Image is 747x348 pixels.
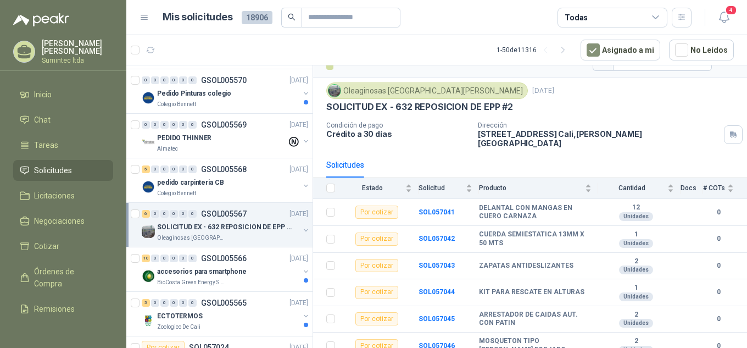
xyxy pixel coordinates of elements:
p: Colegio Bennett [157,189,196,198]
p: [DATE] [289,164,308,175]
div: 0 [160,255,169,262]
img: Company Logo [142,314,155,327]
div: 0 [151,255,159,262]
p: Almatec [157,145,178,153]
b: 0 [703,261,734,271]
div: 0 [160,76,169,84]
b: 2 [598,337,674,346]
th: Producto [479,178,598,199]
span: Tareas [34,139,58,151]
div: 0 [179,165,187,173]
p: GSOL005569 [201,121,247,129]
img: Company Logo [142,136,155,149]
a: Negociaciones [13,211,113,231]
p: Oleaginosas [GEOGRAPHIC_DATA][PERSON_NAME] [157,234,226,242]
p: [DATE] [289,209,308,219]
p: GSOL005568 [201,165,247,173]
div: 0 [142,76,150,84]
div: Unidades [619,212,653,221]
img: Company Logo [328,85,341,97]
div: Solicitudes [326,159,364,171]
th: Docs [681,178,703,199]
div: Por cotizar [355,259,398,272]
p: GSOL005565 [201,299,247,307]
img: Logo peakr [13,13,69,26]
div: 6 [142,210,150,218]
div: 10 [142,255,150,262]
b: 0 [703,314,734,324]
a: Remisiones [13,299,113,319]
b: 0 [703,207,734,218]
span: Producto [479,184,583,192]
a: Tareas [13,135,113,156]
span: Inicio [34,89,52,101]
span: Solicitudes [34,164,72,176]
span: Estado [342,184,403,192]
div: 0 [188,165,197,173]
span: search [288,13,296,21]
div: Por cotizar [355,206,398,219]
img: Company Logo [142,180,155,194]
button: 4 [714,8,734,27]
b: ZAPATAS ANTIDESLIZANTES [479,262,573,270]
b: 2 [598,257,674,266]
a: 5 0 0 0 0 0 GSOL005568[DATE] Company Logopedido carpinteria CBColegio Bennett [142,163,310,198]
p: GSOL005567 [201,210,247,218]
div: 0 [179,255,187,262]
p: [DATE] [532,86,554,96]
div: Unidades [619,292,653,301]
div: 5 [142,299,150,307]
b: 1 [598,284,674,292]
div: 0 [151,165,159,173]
th: # COTs [703,178,747,199]
a: Licitaciones [13,185,113,206]
div: 0 [188,255,197,262]
span: # COTs [703,184,725,192]
span: Órdenes de Compra [34,266,103,290]
div: 5 [142,165,150,173]
span: 4 [725,5,737,15]
img: Company Logo [142,225,155,238]
a: SOL057042 [419,235,455,242]
p: GSOL005570 [201,76,247,84]
p: Condición de pago [326,121,469,129]
th: Estado [342,178,419,199]
div: 1 - 50 de 11316 [497,41,572,59]
a: SOL057041 [419,208,455,216]
div: 0 [170,121,178,129]
button: No Leídos [669,40,734,60]
b: DELANTAL CON MANGAS EN CUERO CARNAZA [479,204,592,221]
p: [DATE] [289,253,308,264]
p: GSOL005566 [201,255,247,262]
p: Dirección [478,121,720,129]
a: 10 0 0 0 0 0 GSOL005566[DATE] Company Logoaccesorios para smartphoneBioCosta Green Energy S.A.S [142,252,310,287]
a: 0 0 0 0 0 0 GSOL005569[DATE] Company LogoPEDIDO THINNERAlmatec [142,118,310,153]
div: 0 [188,299,197,307]
b: 0 [703,234,734,244]
span: Remisiones [34,303,75,315]
b: 1 [598,230,674,239]
div: 0 [160,210,169,218]
div: Por cotizar [355,312,398,325]
p: [DATE] [289,120,308,130]
p: [PERSON_NAME] [PERSON_NAME] [42,40,113,55]
div: Todas [565,12,588,24]
a: SOL057044 [419,288,455,296]
div: 0 [151,299,159,307]
div: 0 [160,299,169,307]
a: 0 0 0 0 0 0 GSOL005570[DATE] Company LogoPedido Pinturas colegioColegio Bennett [142,74,310,109]
div: 0 [170,165,178,173]
div: 0 [170,255,178,262]
p: SOLICITUD EX - 632 REPOSICION DE EPP #2 [326,101,513,113]
div: 0 [160,121,169,129]
div: 0 [160,165,169,173]
div: Unidades [619,239,653,248]
p: BioCosta Green Energy S.A.S [157,278,226,287]
a: Inicio [13,84,113,105]
a: SOL057043 [419,262,455,269]
span: Cotizar [34,240,59,252]
b: 12 [598,203,674,212]
b: CUERDA SEMIESTATICA 13MM X 50 MTS [479,230,592,247]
